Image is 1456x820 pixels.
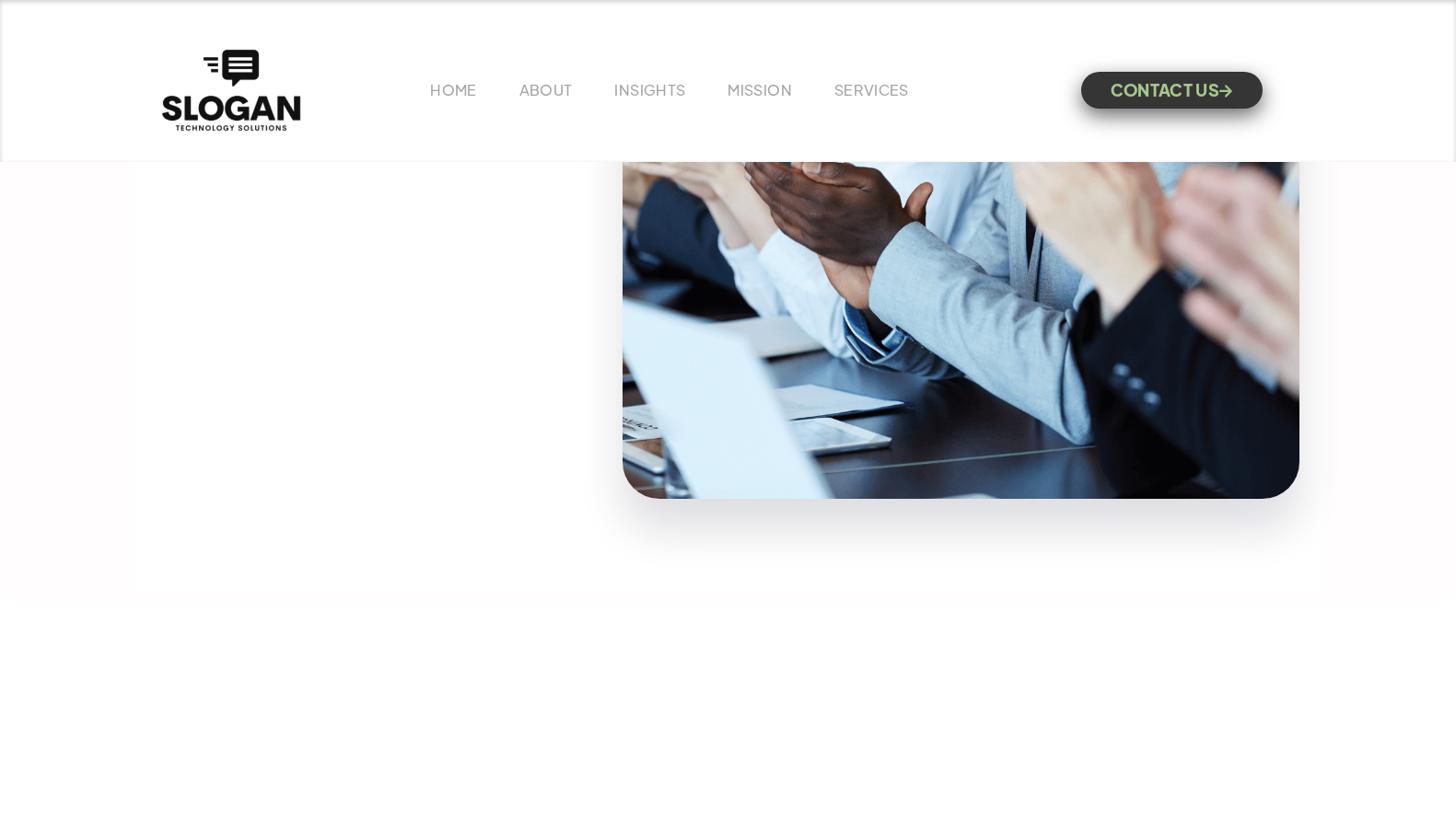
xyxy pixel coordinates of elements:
[430,80,476,99] a: HOME
[834,80,909,99] a: SERVICES
[728,80,792,99] a: MISSION
[1081,72,1263,109] a: CONTACT US
[1219,85,1232,97] span: 
[519,80,573,99] a: ABOUT
[614,80,685,99] a: INSIGHTS
[157,45,305,135] a: home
